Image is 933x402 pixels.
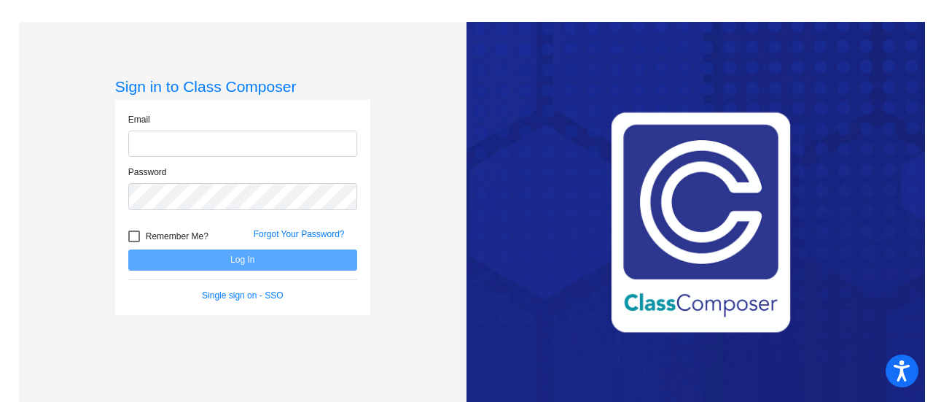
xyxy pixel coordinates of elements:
[115,77,370,96] h3: Sign in to Class Composer
[202,290,283,301] a: Single sign on - SSO
[128,113,150,126] label: Email
[146,228,208,245] span: Remember Me?
[128,250,357,271] button: Log In
[128,166,167,179] label: Password
[254,229,345,239] a: Forgot Your Password?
